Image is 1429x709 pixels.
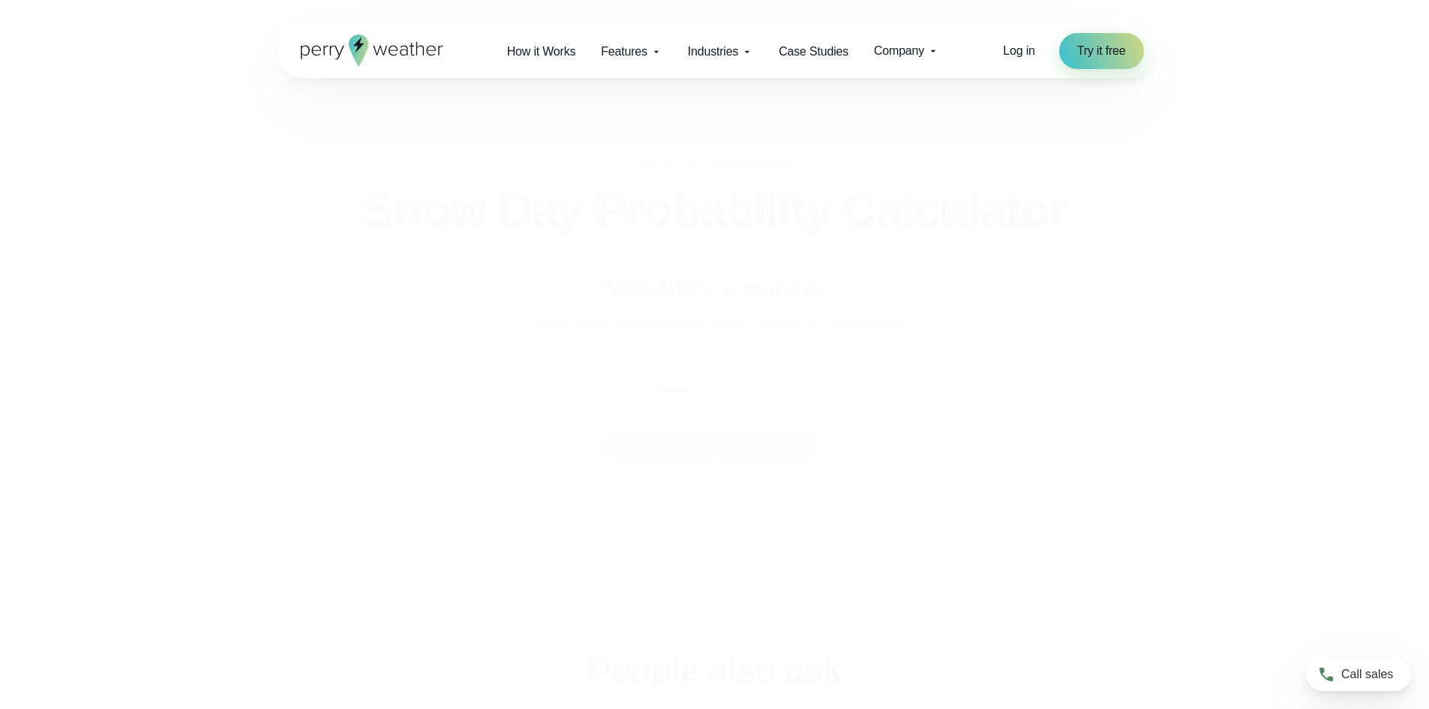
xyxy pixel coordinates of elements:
span: Features [601,43,647,61]
a: Log in [1003,42,1034,60]
a: How it Works [494,36,589,67]
a: Call sales [1306,658,1411,691]
span: Case Studies [779,43,848,61]
a: Try it free [1059,33,1144,69]
span: Call sales [1341,665,1393,683]
span: Try it free [1077,42,1126,60]
span: Log in [1003,44,1034,57]
span: Industries [688,43,738,61]
span: How it Works [507,43,576,61]
a: Case Studies [766,36,861,67]
span: Company [874,42,924,60]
